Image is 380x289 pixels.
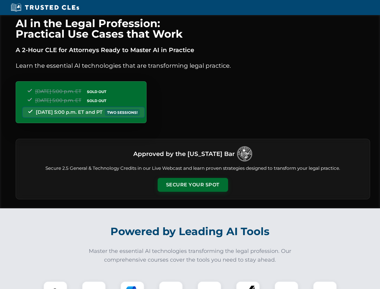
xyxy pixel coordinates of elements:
span: SOLD OUT [85,98,108,104]
p: A 2-Hour CLE for Attorneys Ready to Master AI in Practice [16,45,370,55]
p: Master the essential AI technologies transforming the legal profession. Our comprehensive courses... [85,247,295,264]
span: SOLD OUT [85,89,108,95]
img: Logo [237,146,252,161]
span: [DATE] 5:00 p.m. ET [35,98,81,103]
h3: Approved by the [US_STATE] Bar [133,148,235,159]
span: [DATE] 5:00 p.m. ET [35,89,81,94]
img: Trusted CLEs [9,3,81,12]
p: Secure 2.5 General & Technology Credits in our Live Webcast and learn proven strategies designed ... [23,165,363,172]
h2: Powered by Leading AI Tools [23,221,357,242]
p: Learn the essential AI technologies that are transforming legal practice. [16,61,370,70]
button: Secure Your Spot [158,178,228,192]
h1: AI in the Legal Profession: Practical Use Cases that Work [16,18,370,39]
